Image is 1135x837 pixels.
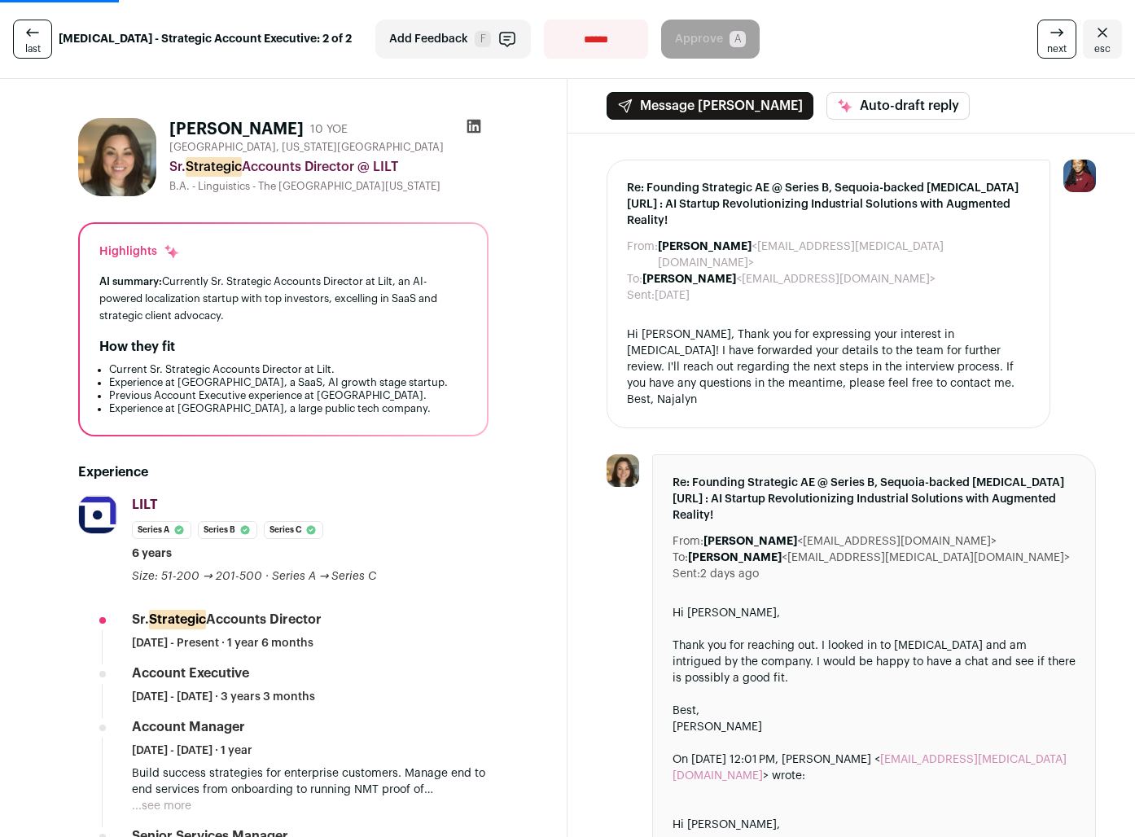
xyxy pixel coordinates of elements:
[673,533,703,550] dt: From:
[132,718,245,736] div: Account Manager
[627,287,655,304] dt: Sent:
[99,243,180,260] div: Highlights
[627,239,658,271] dt: From:
[607,454,639,487] img: 9d934cf7ed05d2b1ac4e558324541a6cbb647144b691618d058171e751b2e80e.jpg
[673,719,1076,735] div: [PERSON_NAME]
[826,92,970,120] button: Auto-draft reply
[688,552,782,563] b: [PERSON_NAME]
[186,157,242,177] mark: Strategic
[109,389,467,402] li: Previous Account Executive experience at [GEOGRAPHIC_DATA].
[109,376,467,389] li: Experience at [GEOGRAPHIC_DATA], a SaaS, AI growth stage startup.
[99,276,162,287] span: AI summary:
[78,462,489,482] h2: Experience
[132,664,249,682] div: Account Executive
[265,568,269,585] span: ·
[99,337,175,357] h2: How they fit
[132,611,322,629] div: Sr. Accounts Director
[673,638,1076,686] div: Thank you for reaching out. I looked in to [MEDICAL_DATA] and am intrigued by the company. I woul...
[79,497,116,533] img: ab7240304943cecdd2e98df11a074348ebc9f56137b9a40fad1a741e93cfa18f.png
[310,121,348,138] div: 10 YOE
[109,363,467,376] li: Current Sr. Strategic Accounts Director at Lilt.
[169,141,444,154] span: [GEOGRAPHIC_DATA], [US_STATE][GEOGRAPHIC_DATA]
[198,521,257,539] li: Series B
[700,566,759,582] dd: 2 days ago
[132,689,315,705] span: [DATE] - [DATE] · 3 years 3 months
[658,239,1030,271] dd: <[EMAIL_ADDRESS][MEDICAL_DATA][DOMAIN_NAME]>
[389,31,468,47] span: Add Feedback
[673,566,700,582] dt: Sent:
[132,743,252,759] span: [DATE] - [DATE] · 1 year
[627,271,642,287] dt: To:
[132,498,158,511] span: LILT
[1037,20,1076,59] a: next
[642,274,736,285] b: [PERSON_NAME]
[25,42,41,55] span: last
[658,241,752,252] b: [PERSON_NAME]
[169,180,489,193] div: B.A. - Linguistics - The [GEOGRAPHIC_DATA][US_STATE]
[78,118,156,196] img: 9d934cf7ed05d2b1ac4e558324541a6cbb647144b691618d058171e751b2e80e.jpg
[13,20,52,59] a: last
[1094,42,1111,55] span: esc
[673,752,1076,800] blockquote: On [DATE] 12:01 PM, [PERSON_NAME] < > wrote:
[703,533,997,550] dd: <[EMAIL_ADDRESS][DOMAIN_NAME]>
[673,550,688,566] dt: To:
[99,273,467,324] div: Currently Sr. Strategic Accounts Director at Lilt, an AI-powered localization startup with top in...
[264,521,323,539] li: Series C
[673,475,1076,524] span: Re: Founding Strategic AE @ Series B, Sequoia-backed [MEDICAL_DATA][URL] : AI Startup Revolutioni...
[132,546,172,562] span: 6 years
[627,180,1030,229] span: Re: Founding Strategic AE @ Series B, Sequoia-backed [MEDICAL_DATA][URL] : AI Startup Revolutioni...
[132,571,262,582] span: Size: 51-200 → 201-500
[132,798,191,814] button: ...see more
[59,31,352,47] strong: [MEDICAL_DATA] - Strategic Account Executive: 2 of 2
[607,92,813,120] button: Message [PERSON_NAME]
[655,287,690,304] dd: [DATE]
[169,118,304,141] h1: [PERSON_NAME]
[375,20,531,59] button: Add Feedback F
[132,521,191,539] li: Series A
[169,157,489,177] div: Sr. Accounts Director @ LILT
[642,271,936,287] dd: <[EMAIL_ADDRESS][DOMAIN_NAME]>
[627,326,1030,408] div: Hi [PERSON_NAME], Thank you for expressing your interest in [MEDICAL_DATA]! I have forwarded your...
[673,703,1076,719] div: Best,
[132,765,489,798] p: Build success strategies for enterprise customers. Manage end to end services from onboarding to ...
[1047,42,1067,55] span: next
[475,31,491,47] span: F
[688,550,1070,566] dd: <[EMAIL_ADDRESS][MEDICAL_DATA][DOMAIN_NAME]>
[109,402,467,415] li: Experience at [GEOGRAPHIC_DATA], a large public tech company.
[703,536,797,547] b: [PERSON_NAME]
[673,817,1076,833] div: Hi [PERSON_NAME],
[272,571,377,582] span: Series A → Series C
[1083,20,1122,59] a: Close
[132,635,313,651] span: [DATE] - Present · 1 year 6 months
[149,610,206,629] mark: Strategic
[1063,160,1096,192] img: 10010497-medium_jpg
